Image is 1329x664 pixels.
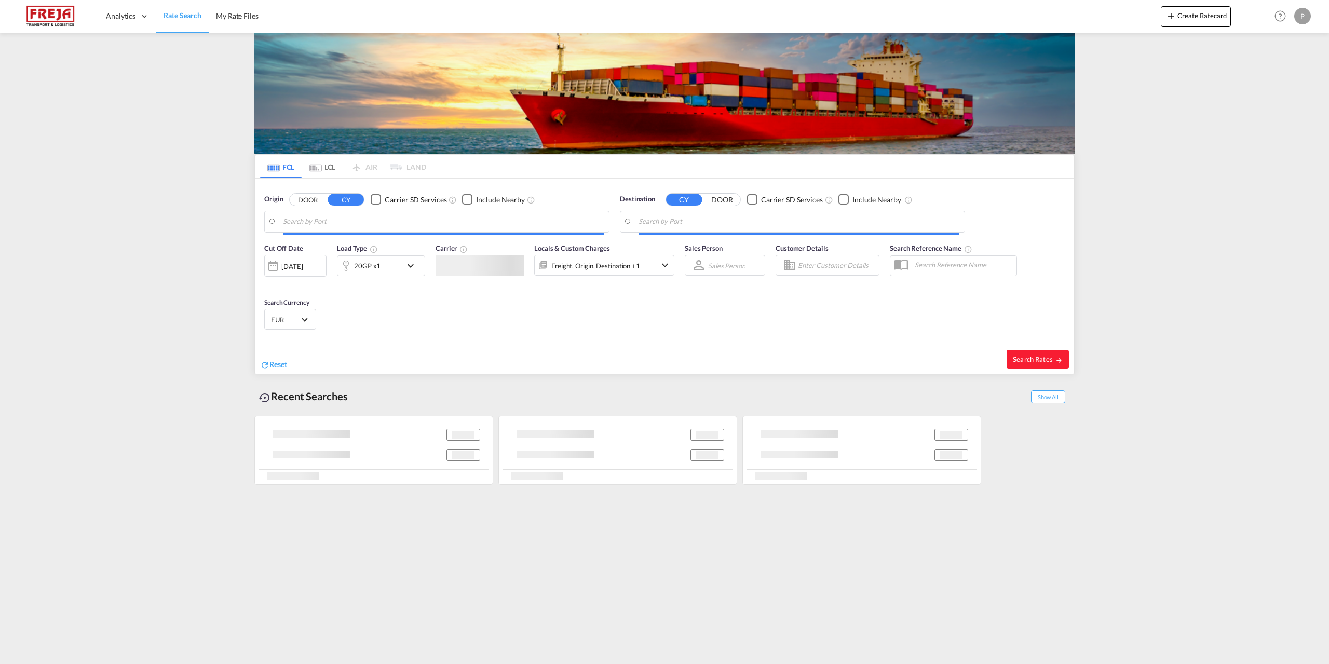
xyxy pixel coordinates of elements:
div: [DATE] [281,262,303,271]
span: My Rate Files [216,11,259,20]
div: 20GP x1 [354,259,381,273]
span: Customer Details [776,244,828,252]
md-checkbox: Checkbox No Ink [747,194,823,205]
span: Search Currency [264,299,309,306]
md-icon: Unchecked: Ignores neighbouring ports when fetching rates.Checked : Includes neighbouring ports w... [904,196,913,204]
md-icon: Unchecked: Ignores neighbouring ports when fetching rates.Checked : Includes neighbouring ports w... [527,196,535,204]
img: LCL+%26+FCL+BACKGROUND.png [254,33,1075,154]
md-datepicker: Select [264,276,272,290]
div: Recent Searches [254,385,352,408]
input: Enter Customer Details [798,258,876,273]
md-checkbox: Checkbox No Ink [371,194,446,205]
button: CY [666,194,702,206]
div: Carrier SD Services [385,195,446,205]
span: Destination [620,194,655,205]
md-icon: The selected Trucker/Carrierwill be displayed in the rate results If the rates are from another f... [459,245,468,253]
span: Analytics [106,11,135,21]
div: 20GP x1icon-chevron-down [337,255,425,276]
span: Locals & Custom Charges [534,244,610,252]
span: Reset [269,360,287,369]
md-checkbox: Checkbox No Ink [838,194,901,205]
md-icon: icon-arrow-right [1055,357,1063,364]
span: Sales Person [685,244,723,252]
span: Load Type [337,244,378,252]
div: P [1294,8,1311,24]
span: Show All [1031,390,1065,403]
button: DOOR [290,194,326,206]
button: Search Ratesicon-arrow-right [1007,350,1069,369]
md-icon: icon-refresh [260,360,269,370]
span: Cut Off Date [264,244,303,252]
md-icon: icon-information-outline [370,245,378,253]
md-checkbox: Checkbox No Ink [462,194,525,205]
md-pagination-wrapper: Use the left and right arrow keys to navigate between tabs [260,155,426,178]
div: Freight Origin Destination Factory Stuffingicon-chevron-down [534,255,674,276]
md-icon: icon-chevron-down [659,259,671,272]
md-icon: icon-backup-restore [259,391,271,404]
input: Search by Port [639,214,959,229]
div: icon-refreshReset [260,359,287,371]
span: EUR [271,315,300,324]
md-icon: icon-chevron-down [404,260,422,272]
md-tab-item: LCL [302,155,343,178]
md-icon: icon-plus 400-fg [1165,9,1177,22]
span: Search Rates [1013,355,1063,363]
button: CY [328,194,364,206]
input: Search by Port [283,214,604,229]
span: Carrier [436,244,468,252]
div: [DATE] [264,255,327,277]
img: 586607c025bf11f083711d99603023e7.png [16,5,86,28]
span: Help [1271,7,1289,25]
md-select: Sales Person [707,258,747,273]
input: Search Reference Name [910,257,1016,273]
button: DOOR [704,194,740,206]
span: Origin [264,194,283,205]
md-icon: Unchecked: Search for CY (Container Yard) services for all selected carriers.Checked : Search for... [449,196,457,204]
md-icon: Unchecked: Search for CY (Container Yard) services for all selected carriers.Checked : Search for... [825,196,833,204]
span: Search Reference Name [890,244,972,252]
md-icon: Your search will be saved by the below given name [964,245,972,253]
div: Include Nearby [476,195,525,205]
div: Include Nearby [852,195,901,205]
md-select: Select Currency: € EUREuro [270,312,310,327]
div: Origin DOOR CY Checkbox No InkUnchecked: Search for CY (Container Yard) services for all selected... [255,179,1074,374]
div: Help [1271,7,1294,26]
div: Freight Origin Destination Factory Stuffing [551,259,640,273]
div: Carrier SD Services [761,195,823,205]
md-tab-item: FCL [260,155,302,178]
span: Rate Search [164,11,201,20]
button: icon-plus 400-fgCreate Ratecard [1161,6,1231,27]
